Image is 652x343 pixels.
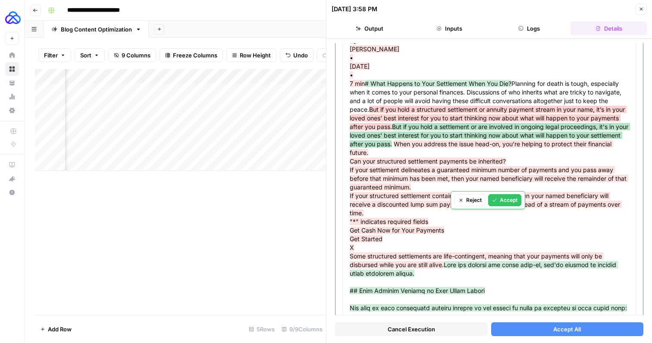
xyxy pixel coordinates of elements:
span: Freeze Columns [173,51,217,60]
a: Home [5,48,19,62]
button: Accept [488,194,521,206]
a: Your Data [5,76,19,90]
button: Sort [75,48,105,62]
span: When you address the issue head-on, you’re helping to protect their financial future. Can your st... [350,140,628,268]
a: Settings [5,104,19,117]
span: But if you hold a settlement or are involved in ongoing legal proceedings, it's in your loved one... [350,123,630,148]
span: Filter [44,51,58,60]
button: Row Height [226,48,276,62]
div: Reject [458,196,482,204]
div: Blog Content Optimization [61,25,132,34]
button: Help + Support [5,186,19,199]
button: What's new? [5,172,19,186]
span: Row Height [240,51,271,60]
button: Freeze Columns [160,48,223,62]
div: 9/9 Columns [278,322,326,336]
button: Details [570,22,647,35]
button: Add Row [35,322,77,336]
div: Accept [492,196,517,204]
button: Output [332,22,408,35]
a: AirOps Academy [5,158,19,172]
a: Blog Content Optimization [44,21,149,38]
a: Usage [5,90,19,104]
button: 9 Columns [108,48,156,62]
a: Browse [5,62,19,76]
span: Sort [80,51,91,60]
div: What's new? [6,172,19,185]
button: Workspace: AUQ [5,7,19,28]
button: Accept All [491,322,644,336]
button: Filter [38,48,71,62]
img: AUQ Logo [5,10,21,25]
span: Undo [293,51,308,60]
span: But if you hold a structured settlement or annuity payment stream in your name, it’s in your love... [350,106,627,130]
span: Add Row [48,325,72,334]
button: Undo [280,48,313,62]
span: 9 Columns [122,51,150,60]
span: Cancel Execution [388,325,435,334]
button: Inputs [411,22,488,35]
span: # What Happens to Your Settlement When You Die? [365,80,511,87]
div: [DATE] 3:58 PM [332,5,377,13]
button: Reject [455,194,486,206]
button: Logs [491,22,567,35]
div: 5 Rows [245,322,278,336]
span: Accept All [553,325,581,334]
button: Cancel Execution [335,322,488,336]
